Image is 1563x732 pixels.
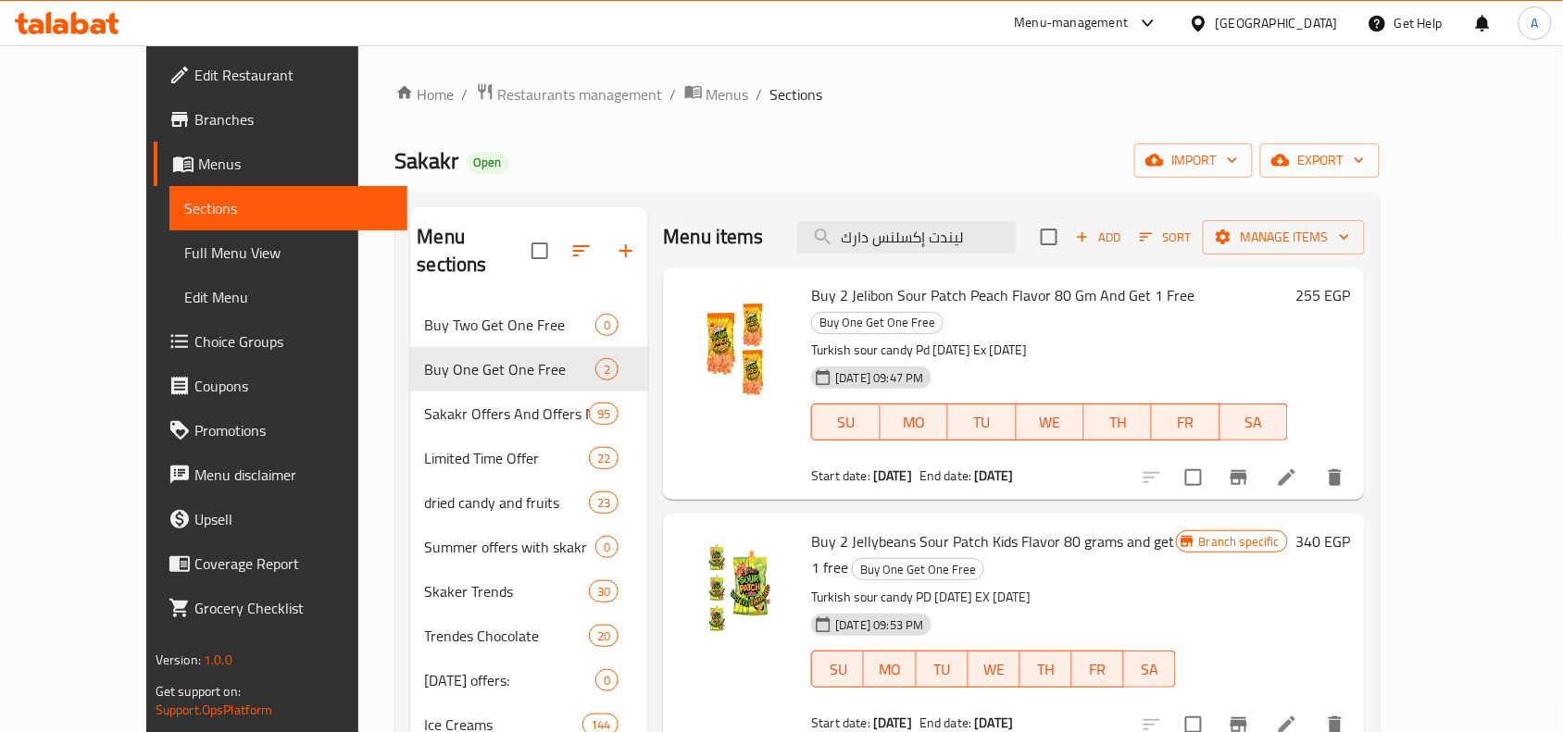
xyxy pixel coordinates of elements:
[919,464,971,488] span: End date:
[410,614,649,658] div: Trendes Chocolate20
[819,656,857,683] span: SU
[154,586,407,630] a: Grocery Checklist
[811,586,1175,609] p: Turkish sour candy PD [DATE] EX [DATE]
[476,82,663,106] a: Restaurants management
[410,303,649,347] div: Buy Two Get One Free0
[1024,409,1077,436] span: WE
[1149,149,1238,172] span: import
[194,108,393,130] span: Branches
[590,494,618,512] span: 23
[1015,12,1129,34] div: Menu-management
[1080,656,1117,683] span: FR
[169,275,407,319] a: Edit Menu
[770,83,823,105] span: Sections
[678,528,796,647] img: Buy 2 Jellybeans Sour Patch Kids Flavor 80 grams and get 1 free
[590,450,618,467] span: 22
[811,464,870,488] span: Start date:
[589,625,619,647] div: items
[425,625,590,647] div: Trendes Chocolate
[194,597,393,619] span: Grocery Checklist
[948,403,1016,440] button: TU
[596,672,618,689] span: 0
[1174,458,1213,497] span: Select to update
[154,364,407,408] a: Coupons
[425,669,596,691] span: [DATE] offers:
[194,64,393,86] span: Edit Restaurant
[873,464,912,488] b: [DATE]
[1217,455,1261,500] button: Branch-specific-item
[410,480,649,525] div: dried candy and fruits23
[1218,226,1350,249] span: Manage items
[194,508,393,530] span: Upsell
[154,53,407,97] a: Edit Restaurant
[425,358,596,380] span: Buy One Get One Free
[1295,282,1350,308] h6: 255 EGP
[864,651,916,688] button: MO
[1020,651,1072,688] button: TH
[410,525,649,569] div: Summer offers with skakr0
[425,314,596,336] div: Buy Two Get One Free
[169,230,407,275] a: Full Menu View
[1140,227,1191,248] span: Sort
[811,651,864,688] button: SU
[467,152,509,174] div: Open
[156,698,273,722] a: Support.OpsPlatform
[756,83,763,105] li: /
[1313,455,1357,500] button: delete
[194,330,393,353] span: Choice Groups
[589,447,619,469] div: items
[853,559,983,580] span: Buy One Get One Free
[797,221,1016,254] input: search
[410,658,649,702] div: [DATE] offers:0
[425,580,590,602] span: Skaker Trends
[194,464,393,486] span: Menu disclaimer
[425,447,590,469] span: Limited Time Offer
[1072,651,1124,688] button: FR
[976,656,1013,683] span: WE
[1128,223,1203,252] span: Sort items
[1532,13,1539,33] span: A
[425,536,596,558] span: Summer offers with skakr
[1030,217,1069,256] span: Select section
[1017,403,1084,440] button: WE
[198,153,393,175] span: Menus
[1134,143,1253,178] button: import
[154,541,407,586] a: Coverage Report
[462,83,469,105] li: /
[1073,227,1123,248] span: Add
[425,491,590,514] span: dried candy and fruits
[154,142,407,186] a: Menus
[156,648,201,672] span: Version:
[1220,403,1288,440] button: SA
[1135,223,1195,252] button: Sort
[881,403,948,440] button: MO
[975,464,1014,488] b: [DATE]
[811,339,1288,362] p: Turkish sour candy Pd [DATE] Ex [DATE]
[595,536,619,558] div: items
[1203,220,1365,254] button: Manage items
[1295,528,1350,554] h6: 340 EGP
[410,391,649,436] div: Sakakr Offers And Offers Nearby Dates95
[1028,656,1065,683] span: TH
[184,242,393,264] span: Full Menu View
[194,375,393,397] span: Coupons
[1132,656,1169,683] span: SA
[1275,149,1365,172] span: export
[1276,466,1298,489] a: Edit menu item
[395,140,459,181] span: Sakakr
[596,539,618,556] span: 0
[194,552,393,575] span: Coverage Report
[812,312,943,333] span: Buy One Get One Free
[1159,409,1212,436] span: FR
[156,679,241,703] span: Get support on:
[663,223,764,251] h2: Menu items
[395,83,455,105] a: Home
[828,369,931,387] span: [DATE] 09:47 PM
[589,580,619,602] div: items
[589,491,619,514] div: items
[154,408,407,453] a: Promotions
[154,453,407,497] a: Menu disclaimer
[1228,409,1281,436] span: SA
